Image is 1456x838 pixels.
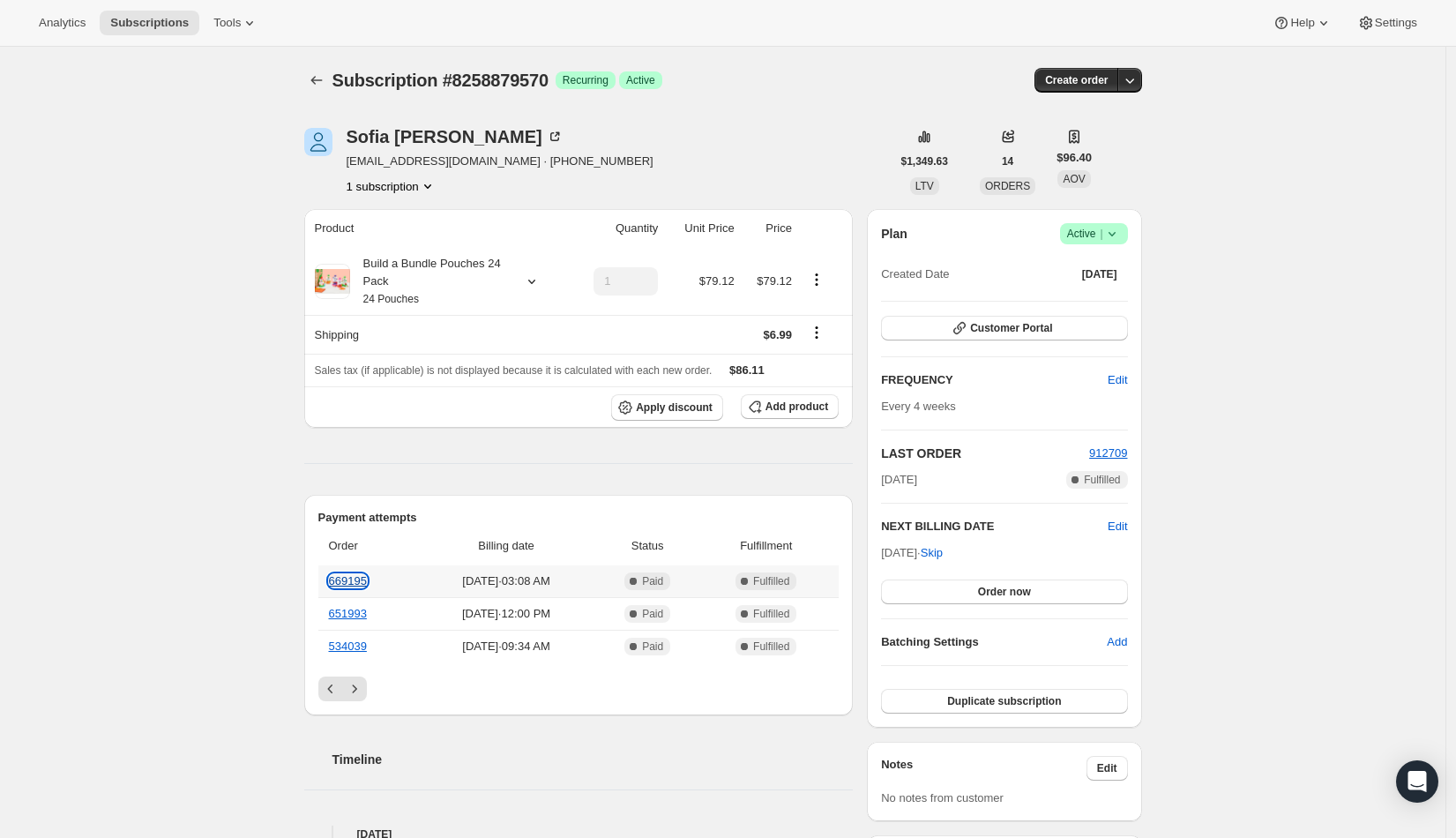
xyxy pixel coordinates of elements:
[704,537,828,555] span: Fulfillment
[891,149,959,174] button: $1,349.63
[347,153,653,170] span: [EMAIL_ADDRESS][DOMAIN_NAME] · [PHONE_NUMBER]
[100,11,199,35] button: Subscriptions
[213,16,241,30] span: Tools
[1108,518,1127,535] button: Edit
[1071,262,1128,287] button: [DATE]
[910,539,953,567] button: Skip
[1034,68,1118,93] button: Create order
[901,154,948,168] span: $1,349.63
[763,328,792,341] span: $6.99
[563,73,609,87] span: Recurring
[1107,633,1127,651] span: Add
[1045,73,1108,87] span: Create order
[350,255,509,308] div: Build a Bundle Pouches 24 Pack
[1262,11,1342,35] button: Help
[626,73,655,87] span: Active
[1063,173,1085,185] span: AOV
[203,11,269,35] button: Tools
[318,527,417,565] th: Order
[304,68,329,93] button: Subscriptions
[991,149,1024,174] button: 14
[881,546,943,559] span: [DATE] ·
[915,180,934,192] span: LTV
[1097,366,1138,394] button: Edit
[881,445,1089,462] h2: LAST ORDER
[881,225,907,243] h2: Plan
[642,574,663,588] span: Paid
[753,640,789,654] span: Fulfilled
[1375,16,1417,30] span: Settings
[1067,225,1121,243] span: Active
[39,16,86,30] span: Analytics
[1097,761,1117,775] span: Edit
[881,689,1127,714] button: Duplicate subscription
[881,471,917,489] span: [DATE]
[970,321,1052,335] span: Customer Portal
[1396,760,1438,803] div: Open Intercom Messenger
[881,316,1127,340] button: Customer Portal
[329,574,367,587] a: 669195
[1100,227,1102,241] span: |
[881,756,1086,781] h3: Notes
[569,209,663,248] th: Quantity
[881,580,1127,604] button: Order now
[740,209,797,248] th: Price
[881,400,956,413] span: Every 4 weeks
[304,209,570,248] th: Product
[642,607,663,621] span: Paid
[304,128,332,156] span: Sofia Lifgren
[753,607,789,621] span: Fulfilled
[729,363,765,377] span: $86.11
[741,394,839,419] button: Add product
[947,694,1061,708] span: Duplicate subscription
[318,677,343,701] button: Previous
[318,509,840,527] h2: Payment attempts
[422,605,591,623] span: [DATE] · 12:00 PM
[1089,446,1127,460] a: 912709
[1002,154,1013,168] span: 14
[985,180,1030,192] span: ORDERS
[803,270,831,289] button: Product actions
[642,640,663,654] span: Paid
[881,633,1107,651] h6: Batching Settings
[332,751,854,768] h2: Timeline
[1096,628,1138,656] button: Add
[315,364,713,377] span: Sales tax (if applicable) is not displayed because it is calculated with each new order.
[422,638,591,655] span: [DATE] · 09:34 AM
[304,315,570,354] th: Shipping
[636,400,713,415] span: Apply discount
[699,274,735,288] span: $79.12
[28,11,96,35] button: Analytics
[663,209,739,248] th: Unit Price
[601,537,693,555] span: Status
[363,293,419,305] small: 24 Pouches
[921,544,943,562] span: Skip
[765,400,828,414] span: Add product
[347,177,437,195] button: Product actions
[347,128,564,146] div: Sofia [PERSON_NAME]
[1290,16,1314,30] span: Help
[110,16,189,30] span: Subscriptions
[881,791,1004,804] span: No notes from customer
[978,585,1031,599] span: Order now
[1089,445,1127,462] button: 912709
[332,71,549,90] span: Subscription #8258879570
[318,677,840,701] nav: Pagination
[1347,11,1428,35] button: Settings
[1084,473,1120,487] span: Fulfilled
[422,572,591,590] span: [DATE] · 03:08 AM
[1082,267,1117,281] span: [DATE]
[422,537,591,555] span: Billing date
[329,607,367,620] a: 651993
[881,266,949,283] span: Created Date
[329,640,367,653] a: 534039
[1108,371,1127,389] span: Edit
[611,394,723,421] button: Apply discount
[342,677,367,701] button: Next
[1057,149,1092,167] span: $96.40
[881,518,1108,535] h2: NEXT BILLING DATE
[881,371,1108,389] h2: FREQUENCY
[753,574,789,588] span: Fulfilled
